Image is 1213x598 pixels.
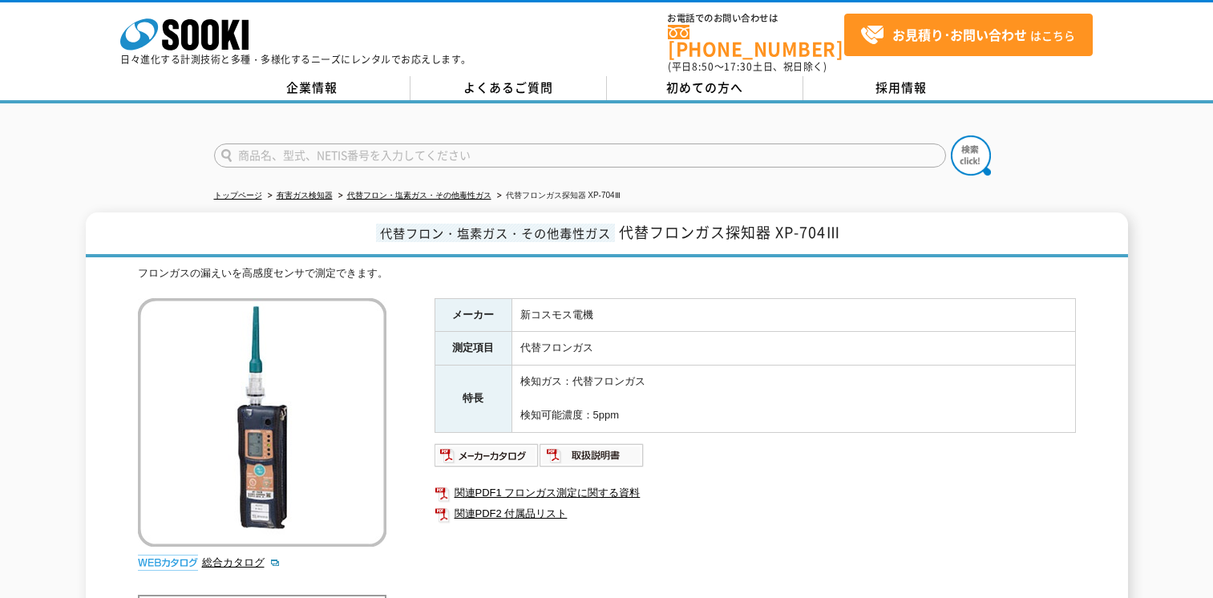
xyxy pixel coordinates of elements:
th: 特長 [435,366,511,432]
span: 代替フロンガス探知器 XP-704Ⅲ [619,221,841,243]
a: 関連PDF1 フロンガス測定に関する資料 [435,483,1076,503]
td: 代替フロンガス [511,332,1075,366]
a: お見積り･お問い合わせはこちら [844,14,1093,56]
input: 商品名、型式、NETIS番号を入力してください [214,143,946,168]
p: 日々進化する計測技術と多種・多様化するニーズにレンタルでお応えします。 [120,55,471,64]
img: 取扱説明書 [540,442,645,468]
span: 初めての方へ [666,79,743,96]
a: 取扱説明書 [540,453,645,465]
th: メーカー [435,298,511,332]
img: webカタログ [138,555,198,571]
th: 測定項目 [435,332,511,366]
a: よくあるご質問 [410,76,607,100]
a: 代替フロン・塩素ガス・その他毒性ガス [347,191,491,200]
a: 初めての方へ [607,76,803,100]
div: フロンガスの漏えいを高感度センサで測定できます。 [138,265,1076,282]
a: メーカーカタログ [435,453,540,465]
img: 代替フロンガス探知器 XP-704Ⅲ [138,298,386,547]
span: お電話でのお問い合わせは [668,14,844,23]
span: 8:50 [692,59,714,74]
a: 有害ガス検知器 [277,191,333,200]
a: 関連PDF2 付属品リスト [435,503,1076,524]
a: [PHONE_NUMBER] [668,25,844,58]
li: 代替フロンガス探知器 XP-704Ⅲ [494,188,621,204]
td: 新コスモス電機 [511,298,1075,332]
a: 採用情報 [803,76,1000,100]
strong: お見積り･お問い合わせ [892,25,1027,44]
img: メーカーカタログ [435,442,540,468]
span: (平日 ～ 土日、祝日除く) [668,59,827,74]
a: 企業情報 [214,76,410,100]
a: トップページ [214,191,262,200]
img: btn_search.png [951,135,991,176]
span: 代替フロン・塩素ガス・その他毒性ガス [376,224,615,242]
span: はこちら [860,23,1075,47]
td: 検知ガス：代替フロンガス 検知可能濃度：5ppm [511,366,1075,432]
a: 総合カタログ [202,556,281,568]
span: 17:30 [724,59,753,74]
